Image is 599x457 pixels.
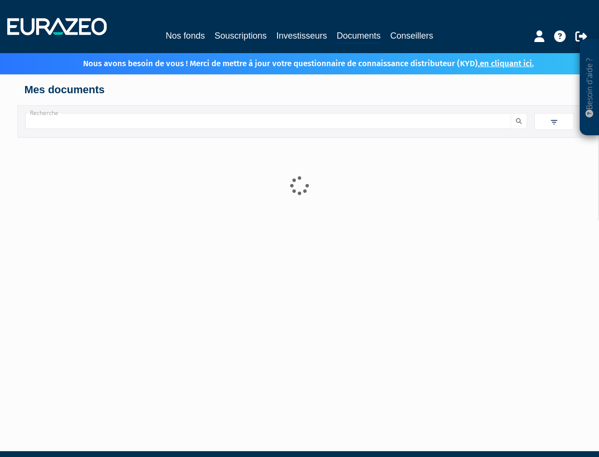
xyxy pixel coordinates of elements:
a: Investisseurs [276,29,327,43]
a: Souscriptions [214,29,266,43]
p: Nous avons besoin de vous ! Merci de mettre à jour votre questionnaire de connaissance distribute... [55,56,534,70]
a: Conseillers [390,29,433,43]
a: en cliquant ici. [480,58,534,69]
img: 1732889491-logotype_eurazeo_blanc_rvb.png [7,18,107,35]
img: filter.svg [550,118,558,127]
a: Documents [337,29,381,44]
input: Recherche [25,113,512,129]
a: Nos fonds [166,29,205,43]
p: Besoin d'aide ? [584,44,595,131]
h4: Mes documents [25,84,575,96]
